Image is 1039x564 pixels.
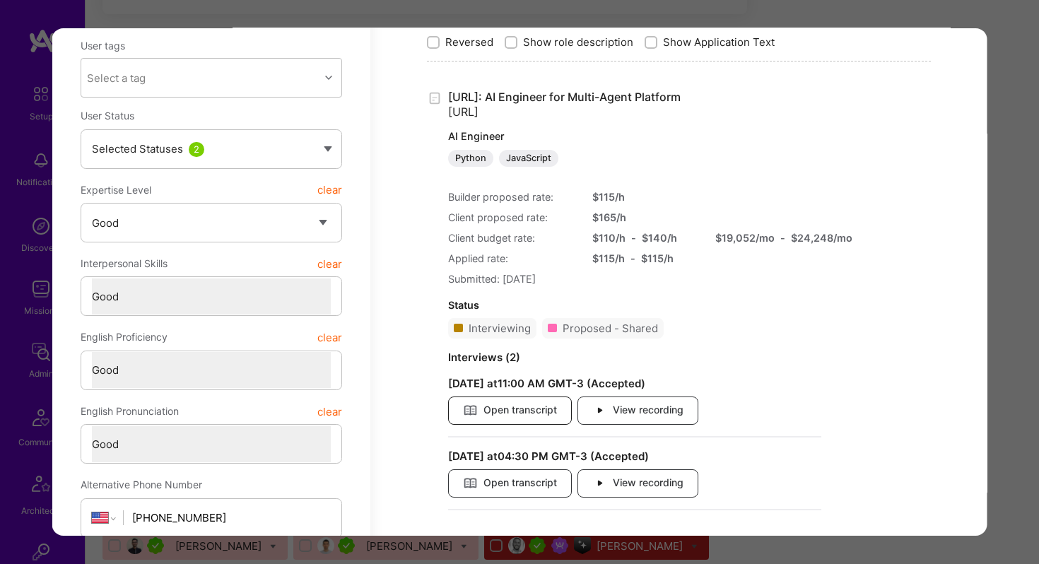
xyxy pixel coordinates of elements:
[325,75,332,82] i: icon Chevron
[427,90,448,106] div: Created
[132,500,331,536] input: +1 (000) 000-0000
[317,177,342,203] button: clear
[791,230,852,245] div: $ 24,248 /mo
[463,476,478,491] i: icon Article
[523,35,633,49] span: Show role description
[631,230,636,245] div: -
[189,142,204,157] div: 2
[324,146,332,152] img: caret
[448,377,645,390] strong: [DATE] at 11:00 AM GMT-3 ( Accepted )
[81,251,168,276] span: Interpersonal Skills
[448,230,575,245] div: Client budget rate:
[592,404,607,418] i: icon Play
[448,271,821,286] div: Submitted: [DATE]
[448,396,572,425] button: Open transcript
[592,251,625,266] div: $ 115 /h
[448,251,575,266] div: Applied rate:
[445,35,493,49] span: Reversed
[592,403,683,418] span: View recording
[463,403,557,418] span: Open transcript
[468,321,530,336] div: Interviewing
[715,230,775,245] div: $ 19,052 /mo
[92,142,183,155] span: Selected Statuses
[463,476,557,491] span: Open transcript
[630,251,635,266] div: -
[317,251,342,276] button: clear
[52,28,987,536] div: modal
[592,230,626,245] div: $ 110 /h
[448,189,575,204] div: Builder proposed rate:
[592,476,607,491] i: icon Play
[81,399,179,424] span: English Pronunciation
[448,105,479,119] span: [URL]
[577,469,698,498] button: View recording
[81,479,202,491] span: Alternative Phone Number
[448,450,649,463] strong: [DATE] at 04:30 PM GMT-3 ( Accepted )
[642,230,677,245] div: $ 140 /h
[448,210,575,225] div: Client proposed rate:
[641,251,674,266] div: $ 115 /h
[448,90,821,167] a: [URL]: AI Engineer for Multi-Agent Platform[URL]AI EngineerPythonJavaScript
[592,189,698,204] div: $ 115 /h
[562,321,657,336] div: Proposed - Shared
[448,130,821,144] p: AI Engineer
[463,404,478,418] i: icon Article
[86,71,145,86] div: Select a tag
[592,476,683,491] span: View recording
[81,110,134,122] span: User Status
[448,351,520,364] strong: Interviews ( 2 )
[317,399,342,424] button: clear
[577,396,698,425] button: View recording
[448,298,821,312] div: Status
[780,230,785,245] div: -
[81,40,125,53] label: User tags
[427,90,443,107] i: icon Application
[663,35,775,49] span: Show Application Text
[592,210,698,225] div: $ 165 /h
[317,325,342,351] button: clear
[499,150,558,167] div: JavaScript
[81,325,168,351] span: English Proficiency
[448,469,572,498] button: Open transcript
[448,150,493,167] div: Python
[81,177,151,203] span: Expertise Level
